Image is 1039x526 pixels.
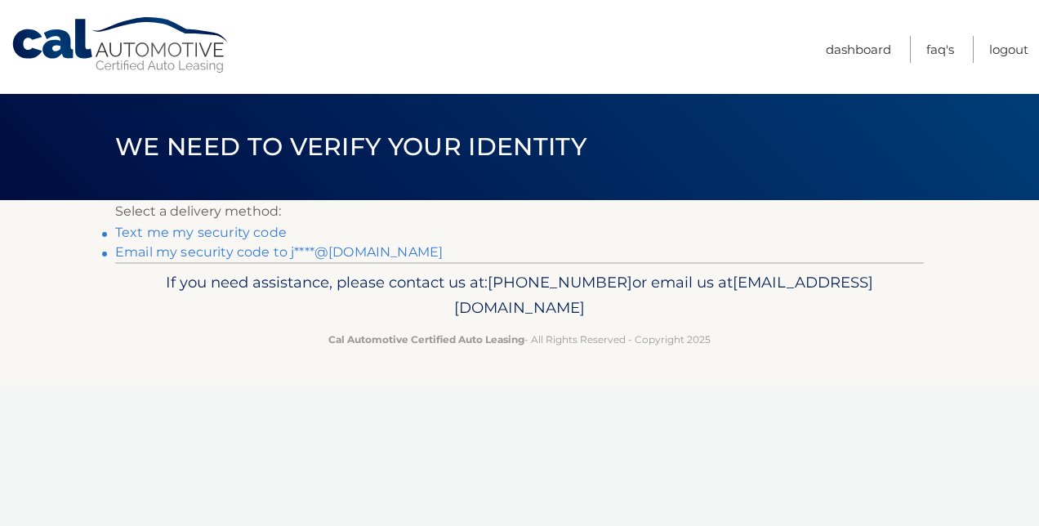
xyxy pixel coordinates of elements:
[926,36,954,63] a: FAQ's
[488,273,632,292] span: [PHONE_NUMBER]
[115,225,287,240] a: Text me my security code
[115,200,924,223] p: Select a delivery method:
[826,36,891,63] a: Dashboard
[115,131,586,162] span: We need to verify your identity
[126,270,913,322] p: If you need assistance, please contact us at: or email us at
[11,16,231,74] a: Cal Automotive
[328,333,524,345] strong: Cal Automotive Certified Auto Leasing
[115,244,443,260] a: Email my security code to j****@[DOMAIN_NAME]
[989,36,1028,63] a: Logout
[126,331,913,348] p: - All Rights Reserved - Copyright 2025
